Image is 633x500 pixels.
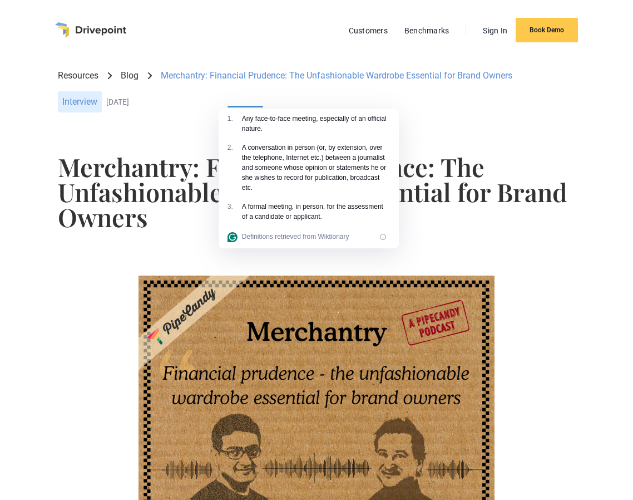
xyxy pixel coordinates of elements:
[55,22,126,38] a: home
[343,23,393,38] a: Customers
[58,154,575,229] h1: Merchantry: Financial Prudence: The Unfashionable Wardrobe Essential for Brand Owners
[516,18,578,42] a: Book Demo
[161,70,512,82] div: Merchantry: Financial Prudence: The Unfashionable Wardrobe Essential for Brand Owners
[477,23,513,38] a: Sign In
[58,70,98,82] a: Resources
[121,70,139,82] a: Blog
[58,91,102,112] div: Interview
[399,23,455,38] a: Benchmarks
[106,97,575,107] div: [DATE]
